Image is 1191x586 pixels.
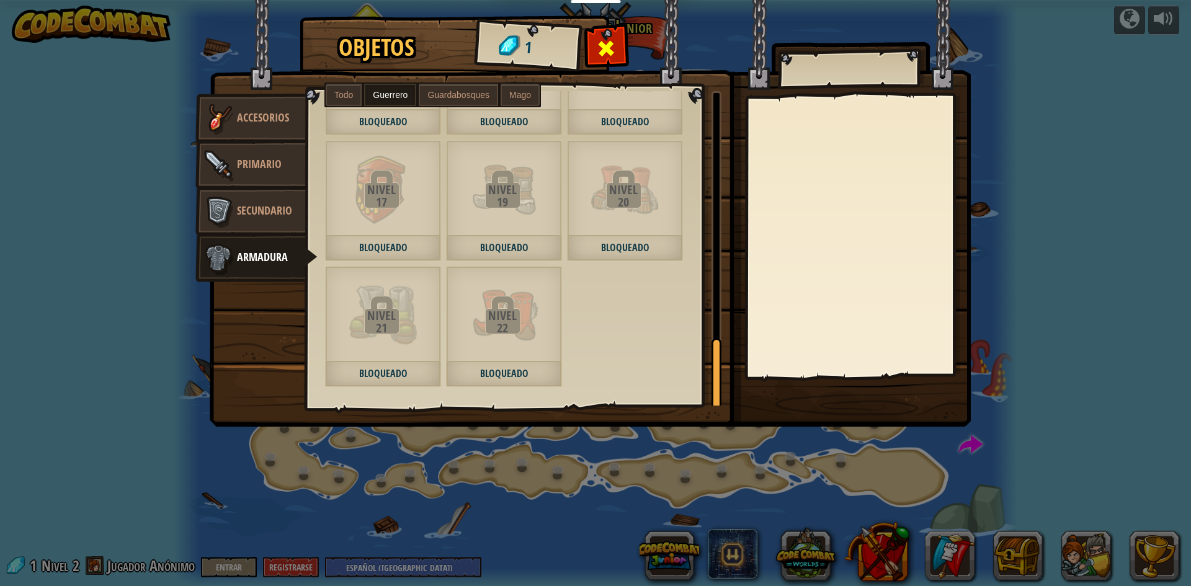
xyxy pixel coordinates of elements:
span: Bloqueado [446,362,562,387]
img: portrait.png [470,156,538,224]
span: Bloqueado [325,110,441,135]
span: Guerrero [373,90,408,100]
a: Primario [195,140,306,190]
div: 20 [567,196,680,208]
a: Secundario [195,187,306,236]
img: item-icon-primary.png [200,146,237,184]
span: Bloqueado [567,110,683,135]
img: portrait.png [349,156,417,224]
span: Todo [334,90,353,100]
span: Secundario [237,203,292,218]
span: Bloqueado [567,236,683,261]
a: Armadura [195,233,318,283]
div: Nivel [446,184,559,196]
div: Nivel [325,309,438,322]
span: Bloqueado [325,236,441,261]
img: portrait.png [349,282,417,350]
div: Nivel [325,184,438,196]
span: Bloqueado [446,110,562,135]
div: 17 [325,196,438,208]
span: Armadura [237,249,288,265]
span: Bloqueado [325,362,441,387]
span: Bloqueado [446,236,562,261]
img: portrait.png [591,156,659,224]
span: Primario [237,156,282,172]
div: Nivel [567,184,680,196]
span: 1 [524,36,533,59]
img: item-icon-armor.png [200,239,237,277]
div: 19 [446,196,559,208]
div: 22 [446,322,559,334]
img: portrait.png [470,282,538,350]
img: item-icon-secondary.png [200,193,237,230]
span: Guardabosques [427,90,489,100]
img: item-icon-accessories.png [200,100,237,137]
span: Mago [509,90,531,100]
a: Accesorios [195,94,306,143]
div: 21 [325,322,438,334]
span: Accesorios [237,110,289,125]
div: Nivel [446,309,559,322]
h1: Objetos [339,35,414,61]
